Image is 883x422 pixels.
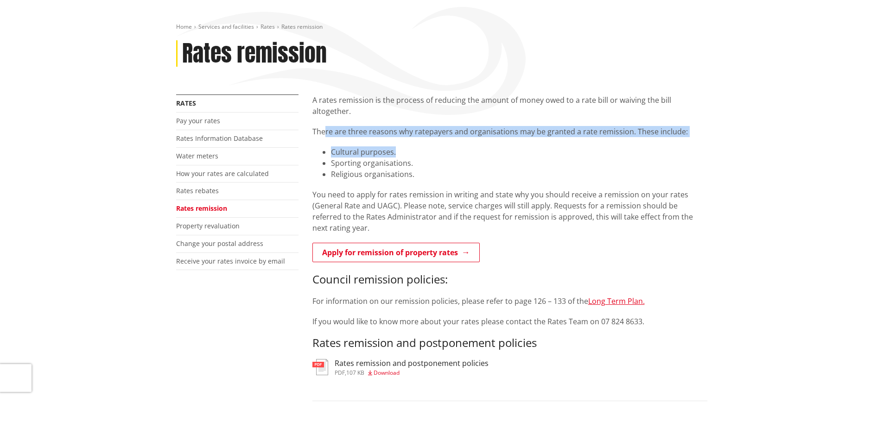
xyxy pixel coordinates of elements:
[312,243,480,262] a: Apply for remission of property rates
[346,369,364,377] span: 107 KB
[176,151,218,160] a: Water meters
[312,273,707,286] h3: Council remission policies:
[176,221,240,230] a: Property revaluation
[176,23,192,31] a: Home
[176,204,227,213] a: Rates remission
[312,336,707,350] h3: Rates remission and postponement policies
[198,23,254,31] a: Services and facilities
[176,99,196,107] a: Rates
[312,359,489,376] a: Rates remission and postponement policies pdf,107 KB Download
[374,369,400,377] span: Download
[312,126,707,137] p: There are three reasons why ratepayers and organisations may be granted a rate remission. These i...
[281,23,323,31] span: Rates remission
[331,157,707,169] li: Sporting organisations.
[312,189,707,233] p: You need to apply for rates remission in writing and state why you should receive a remission on ...
[312,94,707,117] p: A rates remission is the process of reducing the amount of money owed to a rate bill or waiving t...
[182,40,327,67] h1: Rates remission
[176,169,269,178] a: How your rates are calculated
[335,370,489,376] div: ,
[335,369,345,377] span: pdf
[331,146,707,157] li: Cultural purposes.
[840,383,874,416] iframe: Messenger Launcher
[312,316,707,327] p: If you would like to know more about your rates please contact the Rates Team on 07 824 8633.
[176,23,707,31] nav: breadcrumb
[176,239,263,248] a: Change your postal address
[176,257,285,265] a: Receive your rates invoice by email
[176,134,263,143] a: Rates Information Database
[588,296,645,306] a: Long Term Plan.
[335,359,489,368] h3: Rates remission and postponement policies
[331,169,707,180] li: Religious organisations.
[312,296,707,307] p: For information on our remission policies, please refer to page 126 – 133 of the
[260,23,275,31] a: Rates
[312,359,328,375] img: document-pdf.svg
[176,116,220,125] a: Pay your rates
[176,186,219,195] a: Rates rebates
